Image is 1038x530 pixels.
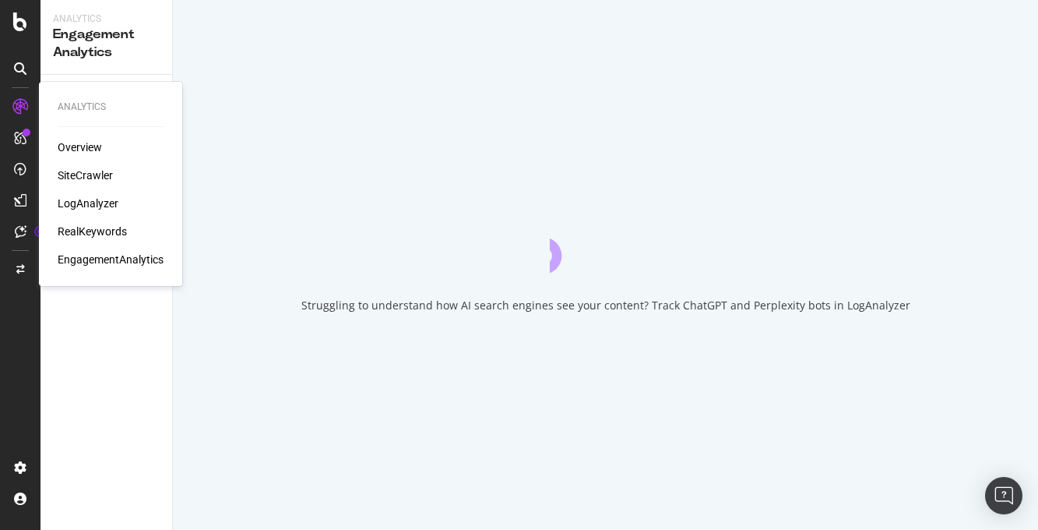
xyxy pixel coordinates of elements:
[33,224,47,238] div: Tooltip anchor
[985,477,1022,514] div: Open Intercom Messenger
[58,196,118,211] a: LogAnalyzer
[550,217,662,273] div: animation
[58,101,164,114] div: Analytics
[58,252,164,267] a: EngagementAnalytics
[301,298,910,313] div: Struggling to understand how AI search engines see your content? Track ChatGPT and Perplexity bot...
[53,12,160,26] div: Analytics
[58,140,102,155] a: Overview
[53,26,160,62] div: Engagement Analytics
[58,168,113,183] a: SiteCrawler
[58,224,127,239] a: RealKeywords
